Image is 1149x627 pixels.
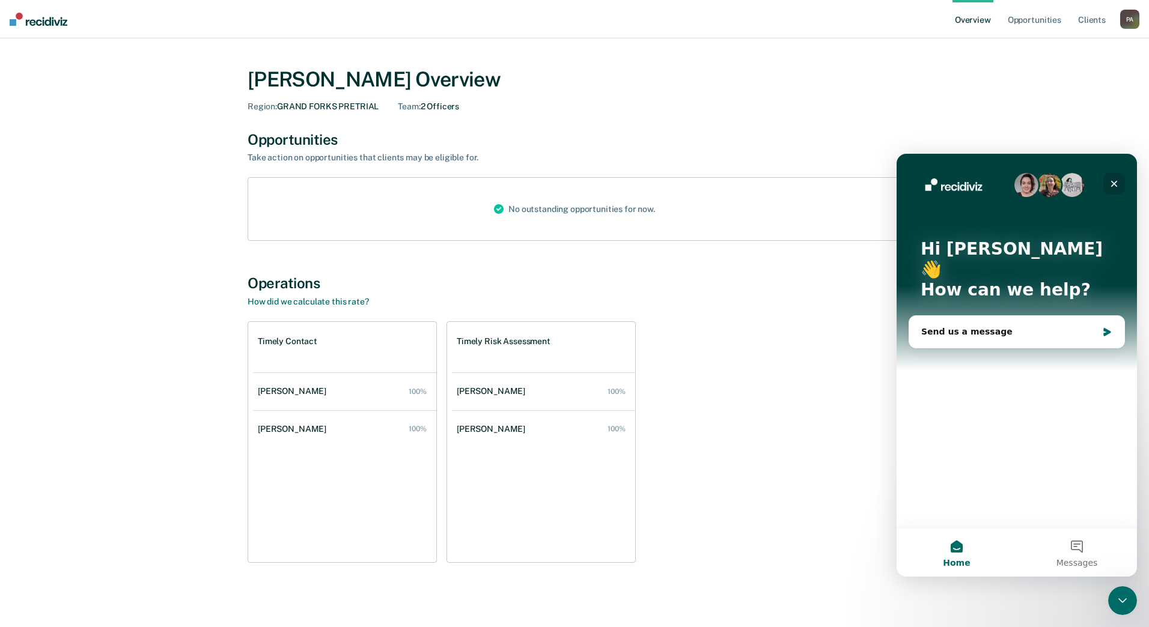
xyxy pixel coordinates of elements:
div: [PERSON_NAME] Overview [248,67,901,92]
div: [PERSON_NAME] [258,386,331,396]
div: P A [1120,10,1139,29]
div: 100% [608,425,626,433]
a: How did we calculate this rate? [248,297,369,306]
div: [PERSON_NAME] [457,386,530,396]
div: 100% [409,387,427,396]
span: Team : [398,101,420,111]
h1: Timely Contact [258,336,317,347]
div: 2 Officers [398,101,459,112]
h1: Timely Risk Assessment [457,336,550,347]
div: Opportunities [248,131,901,148]
div: GRAND FORKS PRETRIAL [248,101,379,112]
div: 100% [608,387,626,396]
div: Take action on opportunities that clients may be eligible for. [248,153,668,163]
div: No outstanding opportunities for now. [484,178,665,240]
div: Operations [248,274,901,292]
img: Recidiviz [10,13,67,26]
span: Region : [248,101,277,111]
a: [PERSON_NAME] 100% [253,412,436,446]
a: [PERSON_NAME] 100% [452,374,635,408]
a: [PERSON_NAME] 100% [253,374,436,408]
div: 100% [409,425,427,433]
iframe: Intercom live chat [897,154,1137,577]
div: [PERSON_NAME] [258,424,331,434]
a: [PERSON_NAME] 100% [452,412,635,446]
div: [PERSON_NAME] [457,424,530,434]
button: PA [1120,10,1139,29]
iframe: Intercom live chat [1108,586,1137,615]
